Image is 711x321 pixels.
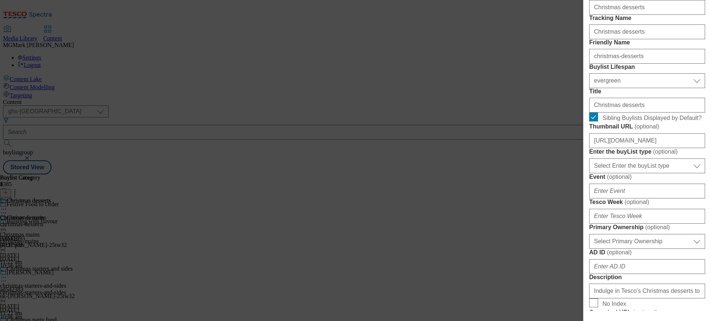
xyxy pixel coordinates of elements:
input: Enter AD ID [589,259,705,274]
input: Enter Title [589,98,705,113]
label: Enter the buyList type [589,148,705,156]
input: Enter Event [589,184,705,198]
label: Tracking Name [589,15,705,21]
input: Enter Tesco Week [589,209,705,224]
span: No Index [602,301,626,307]
input: Enter Thumbnail URL [589,133,705,148]
label: AD ID [589,249,705,256]
span: Sibling Buylists Displayed by Default? [602,115,702,121]
span: ( optional ) [607,249,632,255]
label: Description [589,274,705,281]
label: Canonical URL [589,309,705,316]
span: ( optional ) [645,224,670,230]
label: Title [589,88,705,95]
label: Tesco Week [589,198,705,206]
span: ( optional ) [633,309,658,315]
label: Buylist Lifespan [589,64,705,70]
span: ( optional ) [624,199,649,205]
label: Thumbnail URL [589,123,705,130]
input: Enter Description [589,284,705,298]
input: Enter Friendly Name [589,49,705,64]
span: ( optional ) [653,148,678,155]
label: Friendly Name [589,39,705,46]
span: ( optional ) [607,174,632,180]
label: Primary Ownership [589,224,705,231]
label: Event [589,173,705,181]
span: ( optional ) [634,123,659,130]
input: Enter Tracking Name [589,24,705,39]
